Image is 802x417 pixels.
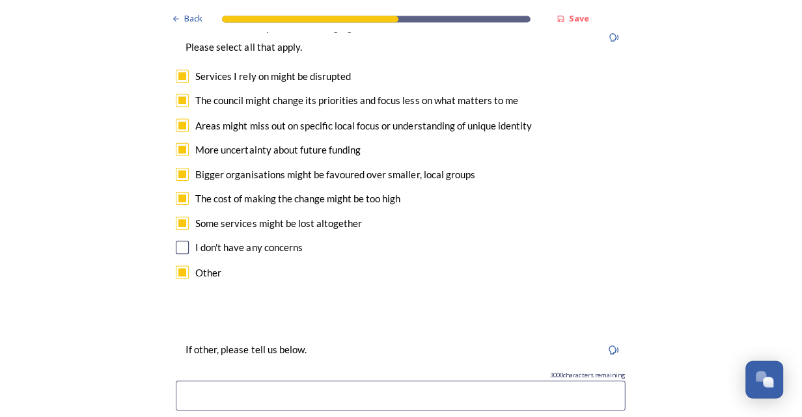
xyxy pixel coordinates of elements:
div: Areas might miss out on specific local focus or understanding of unique identity [197,118,532,133]
div: Some services might be lost altogether [197,216,363,231]
div: Other [197,265,223,280]
div: Services I rely on might be disrupted [197,70,352,85]
span: 3000 characters remaining [550,370,625,379]
div: I don't have any concerns [197,240,303,255]
p: If other, please tell us below. [187,342,307,356]
p: Please select all that apply. [187,41,505,55]
strong: Save [569,13,589,25]
div: More uncertainty about future funding [197,142,361,157]
button: Open Chat [745,360,782,397]
span: Back [186,13,204,25]
div: The council might change its priorities and focus less on what matters to me [197,94,518,109]
div: The cost of making the change might be too high [197,191,401,206]
div: Bigger organisations might be favoured over smaller, local groups [197,167,475,182]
